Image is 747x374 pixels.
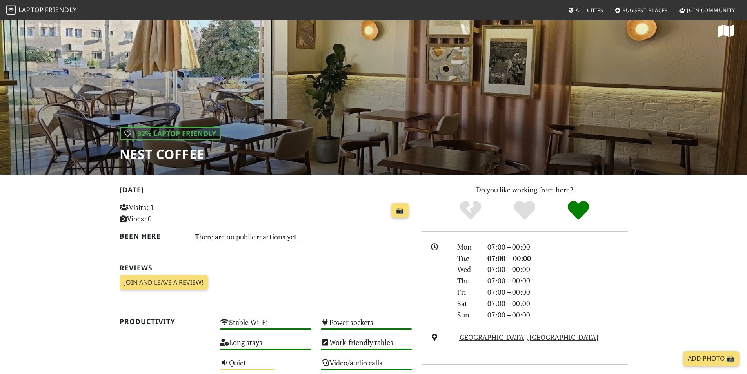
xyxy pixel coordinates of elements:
a: Join and leave a review! [120,275,208,290]
h2: Reviews [120,264,412,272]
div: 07:00 – 00:00 [483,298,632,309]
p: Do you like working from here? [422,184,628,195]
div: Long stays [215,336,316,356]
span: Suggest Places [623,7,668,14]
div: 07:00 – 00:00 [483,309,632,321]
div: Yes [498,200,552,221]
h1: Nest coffee [120,147,221,162]
div: Fri [453,286,482,298]
img: LaptopFriendly [6,5,16,15]
span: Join Community [687,7,735,14]
div: Power sockets [316,316,417,336]
div: | 92% Laptop Friendly [120,127,221,140]
a: Add Photo 📸 [683,351,739,366]
div: Thu [453,275,482,286]
div: 07:00 – 00:00 [483,241,632,253]
span: Laptop [18,5,44,14]
a: 📸 [391,203,409,218]
a: All Cities [565,3,607,17]
div: 07:00 – 00:00 [483,253,632,264]
div: Work-friendly tables [316,336,417,356]
div: Sat [453,298,482,309]
div: 07:00 – 00:00 [483,264,632,275]
h2: Productivity [120,317,211,326]
a: LaptopFriendly LaptopFriendly [6,4,77,17]
p: Visits: 1 Vibes: 0 [120,202,211,224]
span: All Cities [576,7,603,14]
h2: Been here [120,232,186,240]
div: Wed [453,264,482,275]
a: Join Community [676,3,738,17]
div: 07:00 – 00:00 [483,275,632,286]
a: Suggest Places [612,3,671,17]
div: 07:00 – 00:00 [483,286,632,298]
div: No [443,200,498,221]
div: Tue [453,253,482,264]
a: [GEOGRAPHIC_DATA], [GEOGRAPHIC_DATA] [457,332,598,342]
div: Stable Wi-Fi [215,316,316,336]
span: Friendly [45,5,76,14]
div: Sun [453,309,482,321]
h2: [DATE] [120,186,412,197]
div: Mon [453,241,482,253]
div: There are no public reactions yet. [195,230,412,243]
div: Definitely! [551,200,605,221]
